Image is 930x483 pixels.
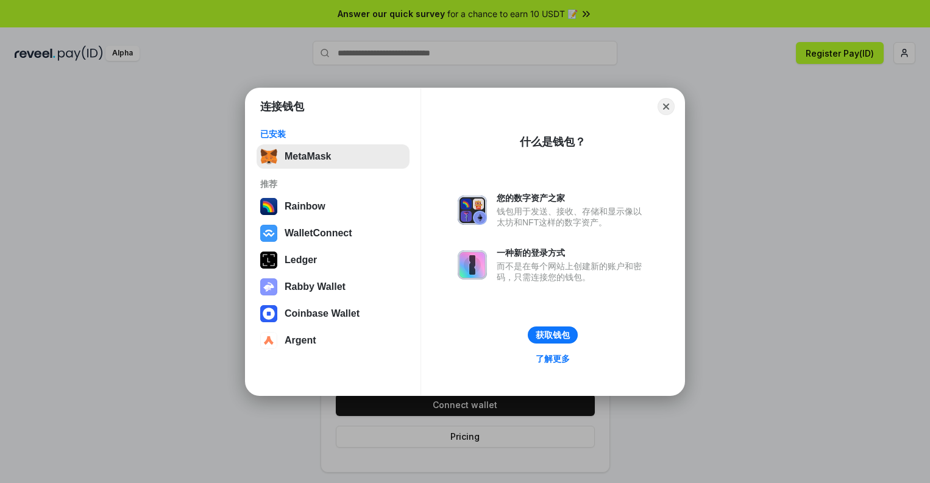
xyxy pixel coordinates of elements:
div: 一种新的登录方式 [497,247,648,258]
div: 推荐 [260,178,406,189]
button: Rainbow [257,194,410,219]
button: Close [658,98,675,115]
a: 了解更多 [528,351,577,367]
img: svg+xml,%3Csvg%20fill%3D%22none%22%20height%3D%2233%22%20viewBox%3D%220%200%2035%2033%22%20width%... [260,148,277,165]
button: WalletConnect [257,221,410,245]
img: svg+xml,%3Csvg%20width%3D%2228%22%20height%3D%2228%22%20viewBox%3D%220%200%2028%2028%22%20fill%3D... [260,305,277,322]
div: 什么是钱包？ [520,135,586,149]
img: svg+xml,%3Csvg%20xmlns%3D%22http%3A%2F%2Fwww.w3.org%2F2000%2Fsvg%22%20fill%3D%22none%22%20viewBox... [260,278,277,295]
div: 您的数字资产之家 [497,192,648,203]
div: 获取钱包 [536,330,570,340]
div: Ledger [285,255,317,266]
button: MetaMask [257,144,410,169]
div: 已安装 [260,129,406,139]
h1: 连接钱包 [260,99,304,114]
button: Argent [257,328,410,353]
button: Ledger [257,248,410,272]
button: Rabby Wallet [257,275,410,299]
button: 获取钱包 [528,326,578,344]
div: Coinbase Wallet [285,308,360,319]
div: MetaMask [285,151,331,162]
div: Argent [285,335,316,346]
img: svg+xml,%3Csvg%20xmlns%3D%22http%3A%2F%2Fwww.w3.org%2F2000%2Fsvg%22%20fill%3D%22none%22%20viewBox... [458,250,487,280]
div: 钱包用于发送、接收、存储和显示像以太坊和NFT这样的数字资产。 [497,206,648,228]
div: 了解更多 [536,353,570,364]
div: WalletConnect [285,228,352,239]
div: 而不是在每个网站上创建新的账户和密码，只需连接您的钱包。 [497,261,648,283]
img: svg+xml,%3Csvg%20xmlns%3D%22http%3A%2F%2Fwww.w3.org%2F2000%2Fsvg%22%20width%3D%2228%22%20height%3... [260,252,277,269]
img: svg+xml,%3Csvg%20width%3D%22120%22%20height%3D%22120%22%20viewBox%3D%220%200%20120%20120%22%20fil... [260,198,277,215]
button: Coinbase Wallet [257,301,410,326]
img: svg+xml,%3Csvg%20xmlns%3D%22http%3A%2F%2Fwww.w3.org%2F2000%2Fsvg%22%20fill%3D%22none%22%20viewBox... [458,196,487,225]
img: svg+xml,%3Csvg%20width%3D%2228%22%20height%3D%2228%22%20viewBox%3D%220%200%2028%2028%22%20fill%3D... [260,225,277,242]
div: Rabby Wallet [285,281,346,292]
img: svg+xml,%3Csvg%20width%3D%2228%22%20height%3D%2228%22%20viewBox%3D%220%200%2028%2028%22%20fill%3D... [260,332,277,349]
div: Rainbow [285,201,325,212]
